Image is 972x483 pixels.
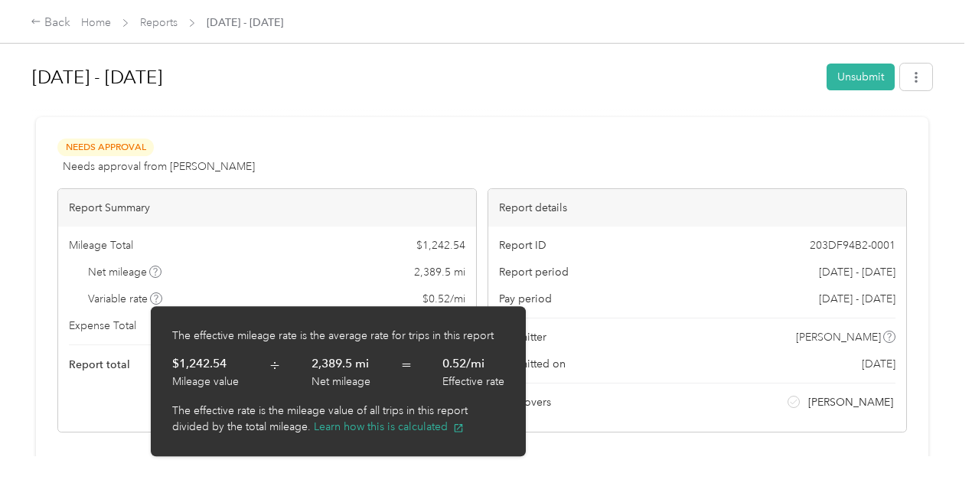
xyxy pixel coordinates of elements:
button: Learn how this is calculated [314,419,464,435]
span: [PERSON_NAME] [808,394,893,410]
h1: Sep 1 - 30, 2025 [32,59,816,96]
div: Report details [488,189,906,227]
span: $ 0.52 / mi [422,291,465,307]
span: Variable rate [88,291,163,307]
div: Mileage value [172,373,239,389]
span: [DATE] - [DATE] [819,291,895,307]
span: Pay period [499,291,552,307]
iframe: Everlance-gr Chat Button Frame [886,397,972,483]
div: Report Summary [58,189,476,227]
p: The effective rate is the mileage value of all trips in this report divided by the total mileage. [172,403,504,435]
div: Effective rate [442,373,504,389]
span: 203DF94B2-0001 [810,237,895,253]
div: Back [31,14,70,32]
a: Home [81,16,111,29]
span: Report period [499,264,569,280]
span: Report ID [499,237,546,253]
span: Report total [69,357,130,373]
div: Net mileage [311,373,370,389]
p: 0.52 / mi [442,354,484,374]
span: Expense Total [69,318,136,334]
p: The effective mileage rate is the average rate for trips in this report [172,328,504,344]
span: = [400,354,411,390]
a: Reports [140,16,178,29]
p: 2,389.5 mi [311,354,368,374]
span: Net mileage [88,264,162,280]
span: [PERSON_NAME] [796,329,881,345]
button: Unsubmit [827,64,895,90]
span: $ 1,242.54 [416,237,465,253]
span: [DATE] - [DATE] [819,264,895,280]
p: $1,242.54 [172,354,227,374]
span: Needs approval from [PERSON_NAME] [63,158,255,175]
span: 2,389.5 mi [414,264,465,280]
span: ÷ [269,354,280,390]
span: [DATE] - [DATE] [207,15,283,31]
span: Mileage Total [69,237,133,253]
span: Submitted on [499,356,566,372]
span: [DATE] [862,356,895,372]
span: Needs Approval [57,139,154,156]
